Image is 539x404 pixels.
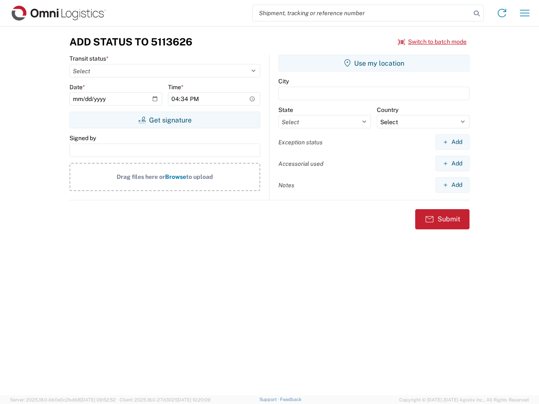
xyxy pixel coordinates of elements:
[399,396,529,404] span: Copyright © [DATE]-[DATE] Agistix Inc., All Rights Reserved
[69,83,85,91] label: Date
[435,156,470,171] button: Add
[120,397,211,402] span: Client: 2025.18.0-27d3021
[278,138,323,146] label: Exception status
[278,106,293,114] label: State
[69,134,96,142] label: Signed by
[278,160,323,167] label: Accessorial used
[176,397,211,402] span: [DATE] 10:20:09
[398,35,467,49] button: Switch to batch mode
[435,177,470,193] button: Add
[435,134,470,150] button: Add
[80,397,116,402] span: [DATE] 09:52:52
[278,55,470,72] button: Use my location
[259,397,280,402] a: Support
[415,209,470,229] button: Submit
[278,77,289,85] label: City
[186,173,213,180] span: to upload
[69,55,109,62] label: Transit status
[168,83,184,91] label: Time
[10,397,116,402] span: Server: 2025.18.0-bb0e0c2bd68
[69,36,192,48] h3: Add Status to 5113626
[278,181,294,189] label: Notes
[165,173,186,180] span: Browse
[69,112,260,128] button: Get signature
[253,5,471,21] input: Shipment, tracking or reference number
[280,397,302,402] a: Feedback
[377,106,398,114] label: Country
[117,173,165,180] span: Drag files here or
